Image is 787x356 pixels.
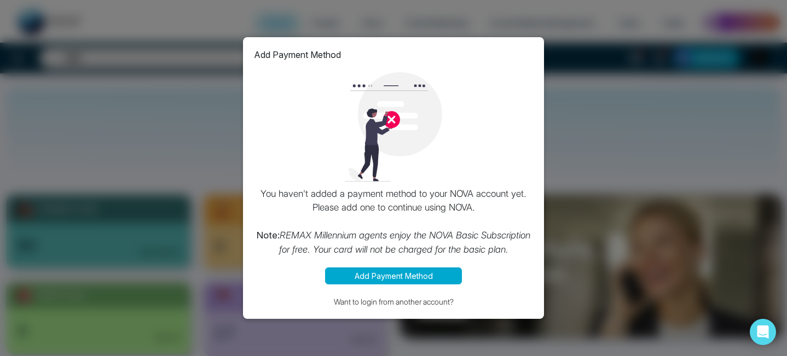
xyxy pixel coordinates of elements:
[257,230,280,241] strong: Note:
[279,230,531,255] i: REMAX Millennium agents enjoy the NOVA Basic Subscription for free. Your card will not be charged...
[254,48,341,61] p: Add Payment Method
[750,319,776,345] div: Open Intercom Messenger
[254,295,533,308] button: Want to login from another account?
[325,267,462,284] button: Add Payment Method
[254,187,533,257] p: You haven't added a payment method to your NOVA account yet. Please add one to continue using NOVA.
[339,72,448,182] img: loading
